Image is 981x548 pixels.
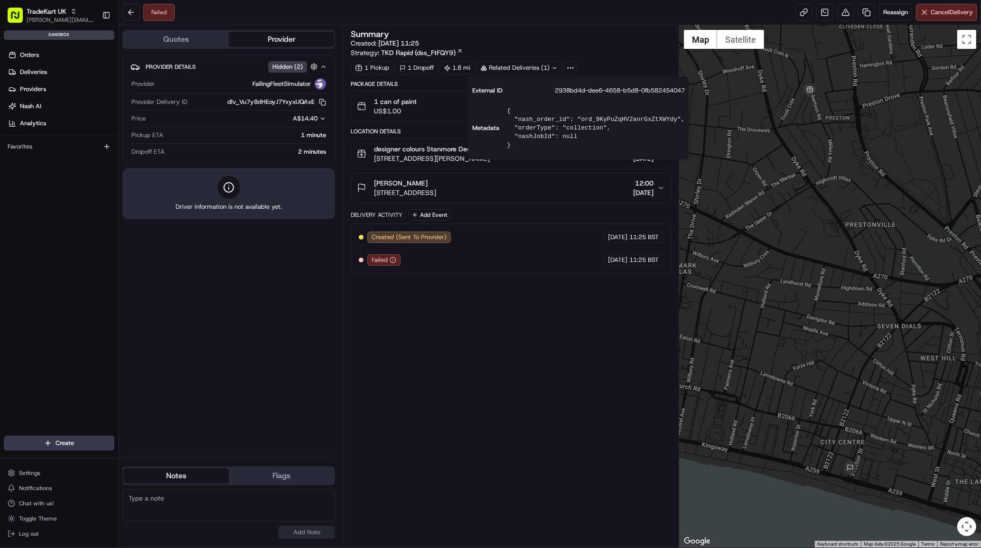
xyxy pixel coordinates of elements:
[4,527,114,540] button: Log out
[4,466,114,480] button: Settings
[472,124,499,132] span: Metadata
[131,148,165,156] span: Dropoff ETA
[4,99,118,114] a: Nash AI
[19,515,57,522] span: Toggle Theme
[4,4,98,27] button: TradeKart UK[PERSON_NAME][EMAIL_ADDRESS][DOMAIN_NAME]
[351,173,671,203] button: [PERSON_NAME][STREET_ADDRESS]12:00[DATE]
[131,131,163,139] span: Pickup ETA
[229,32,334,47] button: Provider
[817,541,858,548] button: Keyboard shortcuts
[161,93,173,105] button: Start new chat
[4,30,114,40] div: sandbox
[629,256,659,264] span: 11:25 BST
[243,114,326,123] button: A$14.40
[374,144,543,154] span: designer colours Stanmore Designer Colours Stanmore
[717,30,764,49] button: Show satellite imagery
[864,541,916,547] span: Map data ©2025 Google
[56,439,74,447] span: Create
[4,512,114,525] button: Toggle Theme
[381,48,463,57] a: TKD Rapid (dss_FtFQY9)
[916,4,977,21] button: CancelDelivery
[4,116,118,131] a: Analytics
[633,188,654,197] span: [DATE]
[131,98,187,106] span: Provider Delivery ID
[315,78,326,90] img: FleetSimulator.png
[931,8,973,17] span: Cancel Delivery
[374,188,436,197] span: [STREET_ADDRESS]
[20,102,41,111] span: Nash AI
[351,38,419,48] span: Created:
[374,154,543,163] span: [STREET_ADDRESS][PERSON_NAME]
[9,91,27,108] img: 1736555255976-a54dd68f-1ca7-489b-9aae-adbdc363a1c4
[374,178,428,188] span: [PERSON_NAME]
[229,468,334,483] button: Flags
[633,178,654,188] span: 12:00
[131,114,146,123] span: Price
[67,160,115,168] a: Powered byPylon
[94,161,115,168] span: Pylon
[227,98,326,106] button: dlv_Vu7y8dHEoyJ7YxyxiJQAxE
[20,68,47,76] span: Deliveries
[123,468,229,483] button: Notes
[351,211,402,219] div: Delivery Activity
[27,16,94,24] button: [PERSON_NAME][EMAIL_ADDRESS][DOMAIN_NAME]
[293,114,318,122] span: A$14.40
[20,85,46,93] span: Providers
[507,107,684,149] pre: { "nash_order_id": "ord_9KyPuZqHV2anrGxZtXWYdy", "orderType": "collection", "nashJobId": null }
[4,65,118,80] a: Deliveries
[555,86,685,95] span: 2938bd4d-dee6-4658-b5d8-0fb582454047
[440,61,475,74] div: 1.8 mi
[921,541,934,547] a: Terms (opens in new tab)
[351,139,671,169] button: designer colours Stanmore Designer Colours Stanmore[STREET_ADDRESS][PERSON_NAME]11:30[DATE]
[608,256,627,264] span: [DATE]
[682,535,713,548] a: Open this area in Google Maps (opens a new window)
[351,61,393,74] div: 1 Pickup
[19,500,54,507] span: Chat with us!
[957,517,976,536] button: Map camera controls
[268,61,320,73] button: Hidden (2)
[32,91,156,100] div: Start new chat
[6,134,76,151] a: 📗Knowledge Base
[351,48,463,57] div: Strategy:
[608,233,627,241] span: [DATE]
[684,30,717,49] button: Show street map
[957,30,976,49] button: Toggle fullscreen view
[76,134,156,151] a: 💻API Documentation
[940,541,978,547] a: Report a map error
[374,97,417,106] span: 1 can of paint
[168,148,326,156] div: 2 minutes
[4,82,118,97] a: Providers
[4,436,114,451] button: Create
[252,80,311,88] span: FailingFleetSimulator
[131,59,327,74] button: Provider DetailsHidden (2)
[19,530,38,538] span: Log out
[131,80,155,88] span: Provider
[272,63,303,71] span: Hidden ( 2 )
[372,233,447,241] span: Created (Sent To Provider)
[9,9,28,28] img: Nash
[4,139,114,154] div: Favorites
[378,39,419,47] span: [DATE] 11:25
[80,139,88,146] div: 💻
[20,51,39,59] span: Orders
[9,38,173,53] p: Welcome 👋
[90,138,152,147] span: API Documentation
[351,128,671,135] div: Location Details
[27,7,66,16] button: TradeKart UK
[381,48,456,57] span: TKD Rapid (dss_FtFQY9)
[32,100,120,108] div: We're available if you need us!
[682,535,713,548] img: Google
[879,4,912,21] button: Reassign
[4,482,114,495] button: Notifications
[476,61,562,74] div: Related Deliveries (1)
[351,30,389,38] h3: Summary
[176,203,282,211] span: Driver information is not available yet.
[19,484,52,492] span: Notifications
[19,469,40,477] span: Settings
[883,8,908,17] span: Reassign
[19,138,73,147] span: Knowledge Base
[374,106,417,116] span: US$1.00
[372,256,388,264] span: Failed
[20,119,46,128] span: Analytics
